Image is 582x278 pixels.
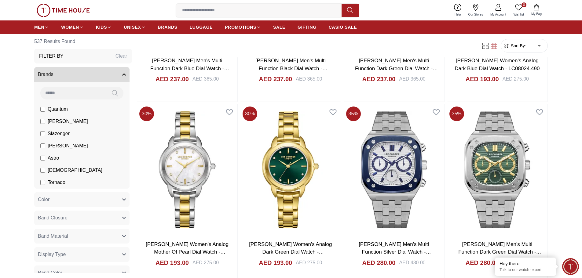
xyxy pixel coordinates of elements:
[150,58,229,79] a: [PERSON_NAME] Men's Multi Function Dark Blue Dial Watch - LC08048.399
[124,24,141,30] span: UNISEX
[329,24,357,30] span: CASIO SALE
[249,241,332,263] a: [PERSON_NAME] Women's Analog Dark Green Dial Watch - LC08024.170
[96,24,107,30] span: KIDS
[511,12,526,17] span: Wishlist
[465,2,487,18] a: Our Stores
[273,24,285,30] span: SALE
[34,229,130,244] button: Band Material
[451,2,465,18] a: Help
[243,107,257,121] span: 30 %
[503,75,529,83] div: AED 275.00
[48,179,65,186] span: Tornado
[38,214,68,222] span: Band Closure
[40,119,45,124] input: [PERSON_NAME]
[452,12,463,17] span: Help
[529,12,544,16] span: My Bag
[399,75,425,83] div: AED 365.00
[273,22,285,33] a: SALE
[528,3,545,17] button: My Bag
[298,24,317,30] span: GIFTING
[500,261,551,267] div: Hey there!
[40,168,45,173] input: [DEMOGRAPHIC_DATA]
[38,196,49,203] span: Color
[146,241,229,263] a: [PERSON_NAME] Women's Analog Mother Of Pearl Dial Watch - LC08024.220
[48,118,88,125] span: [PERSON_NAME]
[34,22,49,33] a: MEN
[298,22,317,33] a: GIFTING
[40,143,45,148] input: [PERSON_NAME]
[38,269,62,276] span: Band Color
[190,22,213,33] a: LUGGAGE
[34,24,44,30] span: MEN
[38,251,66,258] span: Display Type
[139,107,154,121] span: 30 %
[449,107,464,121] span: 35 %
[562,258,579,275] div: Chat Widget
[190,24,213,30] span: LUGGAGE
[192,259,219,266] div: AED 275.00
[40,107,45,112] input: Quantum
[225,24,256,30] span: PROMOTIONS
[37,4,90,17] img: ...
[61,24,79,30] span: WOMEN
[124,22,145,33] a: UNISEX
[137,104,237,235] img: Lee Cooper Women's Analog Mother Of Pearl Dial Watch - LC08024.220
[362,75,396,83] h4: AED 237.00
[240,104,341,235] img: Lee Cooper Women's Analog Dark Green Dial Watch - LC08024.170
[455,58,540,71] a: [PERSON_NAME] Women's Analog Dark Blue Dial Watch - LC08024.490
[344,104,444,235] img: Lee Cooper Men's Multi Function Silver Dial Watch - LC08023.390
[259,75,292,83] h4: AED 237.00
[39,52,64,60] h3: Filter By
[158,24,178,30] span: BRANDS
[48,154,59,162] span: Astro
[399,259,425,266] div: AED 430.00
[34,34,132,49] h6: 537 Results Found
[34,211,130,225] button: Band Closure
[34,67,130,82] button: Brands
[355,58,438,79] a: [PERSON_NAME] Men's Multi Function Dark Green Dial Watch - LC08048.077
[255,58,328,79] a: [PERSON_NAME] Men's Multi Function Black Dial Watch - LC08048.351
[447,104,547,235] img: Lee Cooper Men's Multi Function Dark Green Dial Watch - LC08023.370
[522,2,526,7] span: 0
[510,2,528,18] a: 0Wishlist
[329,22,357,33] a: CASIO SALE
[503,43,526,49] button: Sort By:
[40,131,45,136] input: Slazenger
[259,258,292,267] h4: AED 193.00
[296,259,322,266] div: AED 275.00
[156,258,189,267] h4: AED 193.00
[488,12,509,17] span: My Account
[61,22,84,33] a: WOMEN
[34,247,130,262] button: Display Type
[192,75,219,83] div: AED 365.00
[40,156,45,161] input: Astro
[510,43,526,49] span: Sort By:
[38,71,53,78] span: Brands
[296,75,322,83] div: AED 365.00
[359,241,431,263] a: [PERSON_NAME] Men's Multi Function Silver Dial Watch - LC08023.390
[346,107,361,121] span: 35 %
[48,130,70,137] span: Slazenger
[40,180,45,185] input: Tornado
[34,192,130,207] button: Color
[48,106,68,113] span: Quantum
[96,22,112,33] a: KIDS
[158,22,178,33] a: BRANDS
[466,12,485,17] span: Our Stores
[225,22,261,33] a: PROMOTIONS
[115,52,127,60] div: Clear
[500,267,551,273] p: Talk to our watch expert!
[156,75,189,83] h4: AED 237.00
[48,142,88,150] span: [PERSON_NAME]
[466,75,499,83] h4: AED 193.00
[362,258,396,267] h4: AED 280.00
[458,241,541,263] a: [PERSON_NAME] Men's Multi Function Dark Green Dial Watch - LC08023.370
[466,258,499,267] h4: AED 280.00
[48,167,102,174] span: [DEMOGRAPHIC_DATA]
[38,233,68,240] span: Band Material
